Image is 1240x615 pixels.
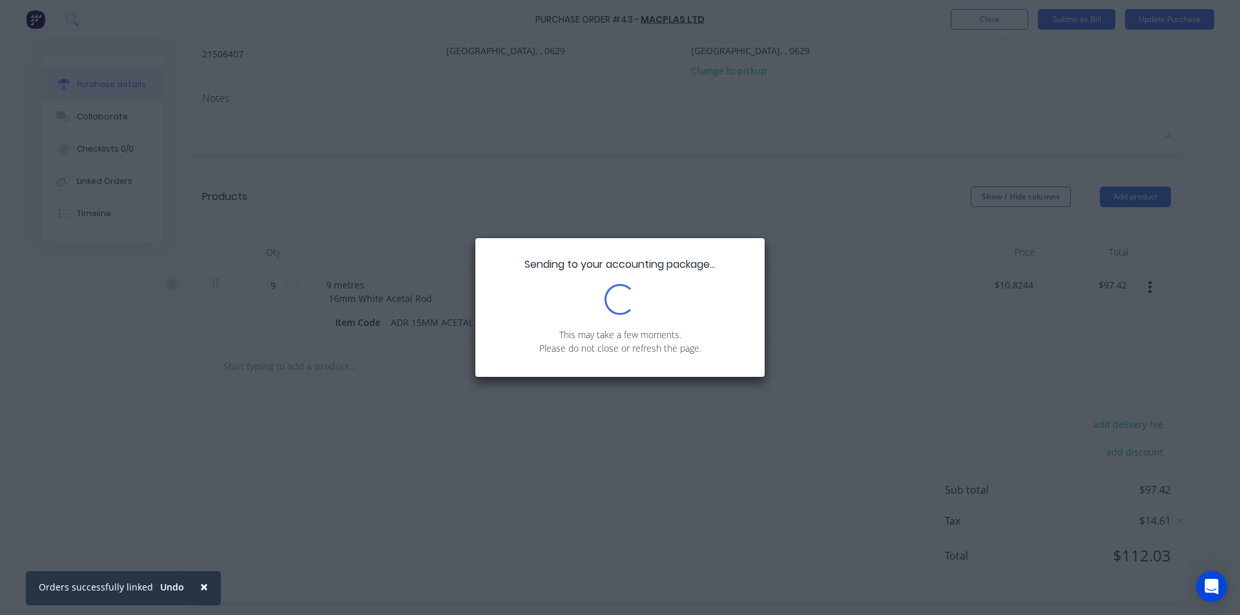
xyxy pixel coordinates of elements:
[39,580,153,594] div: Orders successfully linked
[495,328,745,341] p: This may take a few moments.
[495,341,745,355] p: Please do not close or refresh the page.
[200,578,208,596] span: ×
[153,578,191,597] button: Undo
[1196,571,1227,602] div: Open Intercom Messenger
[187,571,221,602] button: Close
[524,257,716,272] span: Sending to your accounting package...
